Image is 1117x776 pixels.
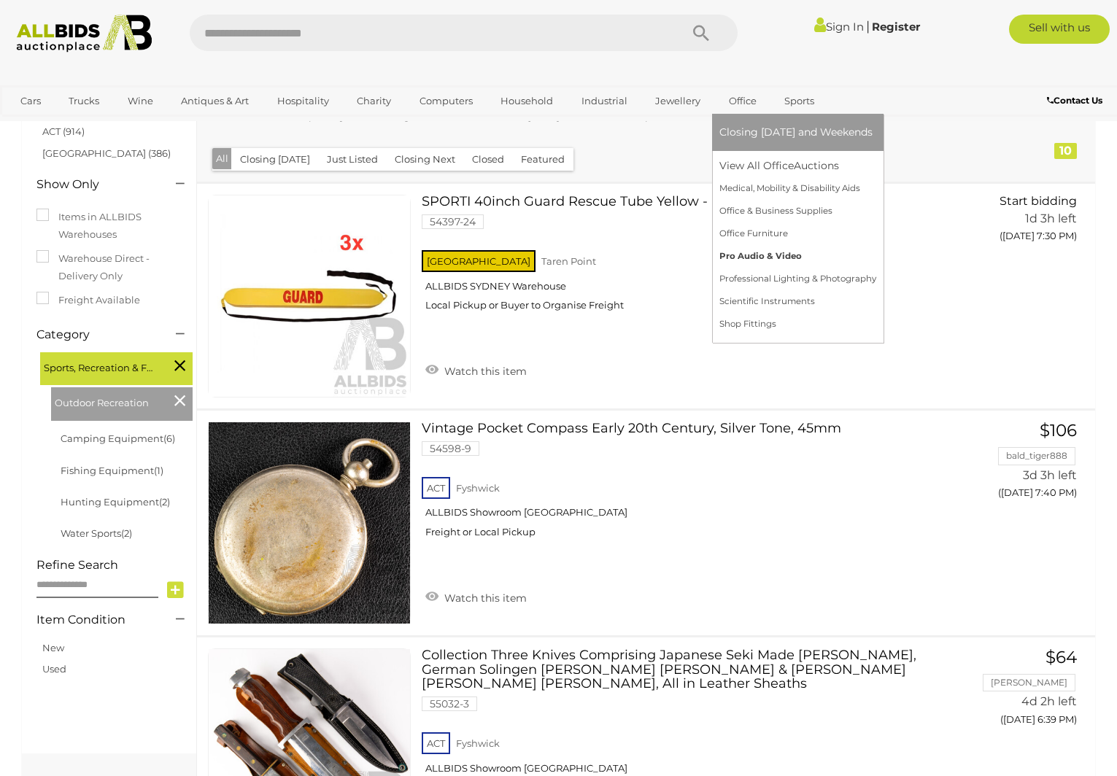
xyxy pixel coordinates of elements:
a: Camping Equipment(6) [61,432,175,444]
span: (1) [154,465,163,476]
a: Fishing Equipment(1) [61,465,163,476]
span: $64 [1046,647,1077,667]
a: Industrial [572,89,637,113]
a: Watch this item [422,359,530,381]
a: Register [872,20,920,34]
a: Contact Us [1047,93,1106,109]
a: Office [719,89,766,113]
span: Outdoor Recreation [55,391,164,411]
img: Allbids.com.au [9,15,160,53]
a: SPORTI 40inch Guard Rescue Tube Yellow - Lot of 3 54397-24 [GEOGRAPHIC_DATA] Taren Point ALLBIDS ... [433,195,935,322]
a: Jewellery [646,89,710,113]
a: Wine [118,89,163,113]
a: Water Sports(2) [61,527,132,539]
label: Warehouse Direct - Delivery Only [36,250,182,284]
a: ACT (914) [42,125,85,137]
a: New [42,642,64,653]
a: Computers [410,89,482,113]
a: [GEOGRAPHIC_DATA] [11,114,134,138]
div: 10 [1054,143,1077,159]
h4: Refine Search [36,559,193,572]
a: Sell with us [1009,15,1110,44]
a: Antiques & Art [171,89,258,113]
h4: Item Condition [36,613,154,626]
a: [GEOGRAPHIC_DATA] (386) [42,147,171,159]
span: $106 [1040,420,1077,441]
span: Start bidding [1000,194,1077,208]
span: Watch this item [441,591,527,605]
a: Cars [11,89,50,113]
a: $106 bald_tiger888 3d 3h left ([DATE] 7:40 PM) [956,422,1081,507]
span: (6) [163,432,175,444]
h4: Category [36,328,154,341]
a: Sports [775,89,824,113]
a: $64 [PERSON_NAME] 4d 2h left ([DATE] 6:39 PM) [956,648,1081,734]
label: Freight Available [36,292,140,309]
span: Sports, Recreation & Fitness [44,356,153,376]
button: Search [665,15,738,51]
span: | [866,18,870,34]
button: All [212,148,232,169]
button: Featured [512,148,573,171]
button: Closing [DATE] [231,148,319,171]
a: Household [491,89,563,113]
span: Watch this item [441,365,527,378]
span: (2) [159,496,170,508]
a: Start bidding 1d 3h left ([DATE] 7:30 PM) [956,195,1081,250]
b: Contact Us [1047,95,1102,106]
label: Items in ALLBIDS Warehouses [36,209,182,243]
h4: Show Only [36,178,154,191]
span: (2) [121,527,132,539]
a: Sign In [814,20,864,34]
a: Vintage Pocket Compass Early 20th Century, Silver Tone, 45mm 54598-9 ACT Fyshwick ALLBIDS Showroo... [433,422,935,549]
a: Used [42,663,66,675]
a: Hospitality [268,89,339,113]
button: Closed [463,148,513,171]
button: Just Listed [318,148,387,171]
button: Closing Next [386,148,464,171]
a: Charity [347,89,401,113]
a: Hunting Equipment(2) [61,496,170,508]
a: Trucks [59,89,109,113]
a: Watch this item [422,586,530,608]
